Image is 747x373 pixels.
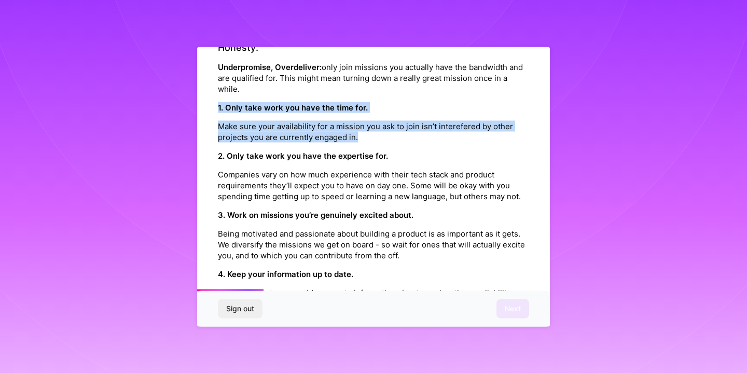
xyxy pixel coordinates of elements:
strong: 2. Only take work you have the expertise for. [218,150,388,160]
strong: 1. Only take work you have the time for. [218,102,368,112]
p: only join missions you actually have the bandwidth and are qualified for. This might mean turning... [218,61,529,94]
h4: Honesty: [218,42,529,53]
strong: Underpromise, Overdeliver: [218,62,322,72]
button: Sign out [218,299,262,318]
p: Make sure your availability for a mission you ask to join isn’t interefered by other projects you... [218,120,529,142]
strong: 3. Work on missions you’re genuinely excited about. [218,210,413,219]
p: Make sure that you provide accurate information about your location, availability, skills, and ex... [218,287,529,309]
strong: 4. Keep your information up to date. [218,269,353,279]
p: Companies vary on how much experience with their tech stack and product requirements they’ll expe... [218,169,529,201]
span: Sign out [226,303,254,314]
p: Being motivated and passionate about building a product is as important as it gets. We diversify ... [218,228,529,260]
